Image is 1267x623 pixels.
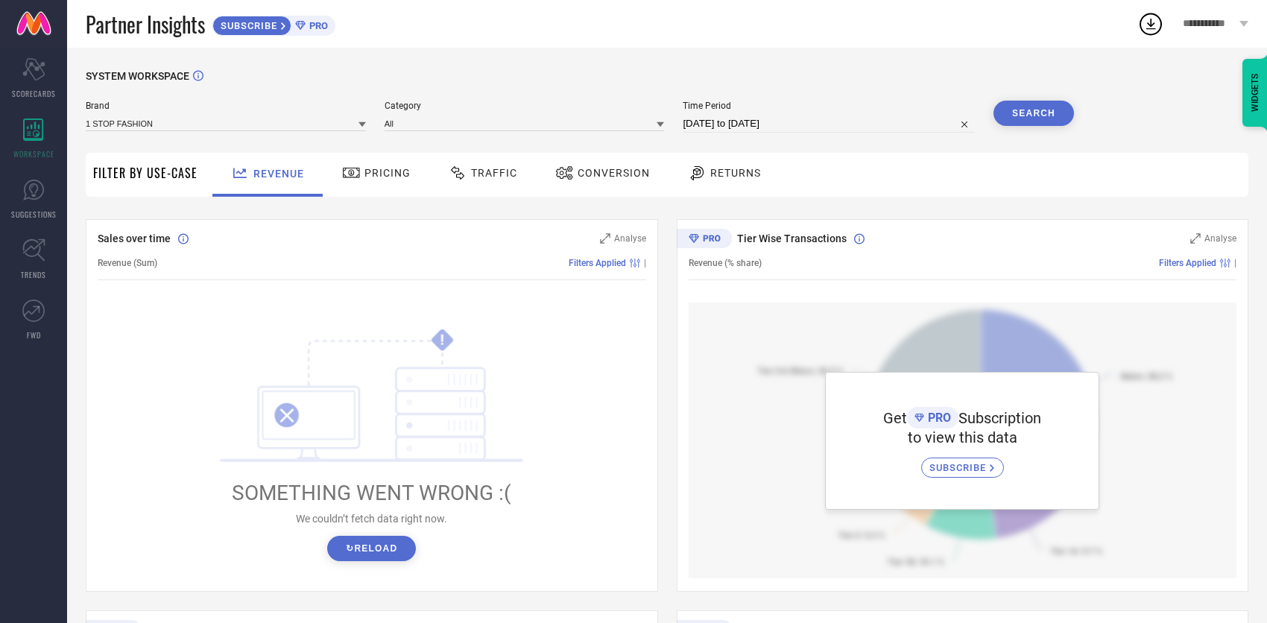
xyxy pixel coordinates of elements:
svg: Zoom [600,233,610,244]
span: Filter By Use-Case [93,164,198,182]
span: Get [883,409,907,427]
span: TRENDS [21,269,46,280]
span: SOMETHING WENT WRONG :( [232,481,511,505]
svg: Zoom [1190,233,1201,244]
div: Premium [677,229,732,251]
span: We couldn’t fetch data right now. [296,513,447,525]
a: SUBSCRIBE [921,446,1004,478]
span: SCORECARDS [12,88,56,99]
span: Revenue (% share) [689,258,762,268]
tspan: ! [440,332,444,349]
span: WORKSPACE [13,148,54,159]
span: | [1234,258,1236,268]
span: Category [385,101,665,111]
span: Conversion [578,167,650,179]
span: SUGGESTIONS [11,209,57,220]
div: Open download list [1137,10,1164,37]
a: SUBSCRIBEPRO [212,12,335,36]
span: PRO [306,20,328,31]
span: Filters Applied [1159,258,1216,268]
span: Subscription [958,409,1041,427]
span: Analyse [1204,233,1236,244]
span: Pricing [364,167,411,179]
span: Filters Applied [569,258,626,268]
span: Revenue (Sum) [98,258,157,268]
span: Sales over time [98,233,171,244]
span: Traffic [471,167,517,179]
span: FWD [27,329,41,341]
span: | [644,258,646,268]
span: Time Period [683,101,975,111]
span: Revenue [253,168,304,180]
span: SUBSCRIBE [213,20,281,31]
span: PRO [924,411,951,425]
span: to view this data [908,428,1017,446]
span: SUBSCRIBE [929,462,990,473]
span: Analyse [614,233,646,244]
button: Search [993,101,1074,126]
input: Select time period [683,115,975,133]
button: ↻Reload [327,536,416,561]
span: Partner Insights [86,9,205,39]
span: Returns [710,167,761,179]
span: Brand [86,101,366,111]
span: SYSTEM WORKSPACE [86,70,189,82]
span: Tier Wise Transactions [737,233,847,244]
